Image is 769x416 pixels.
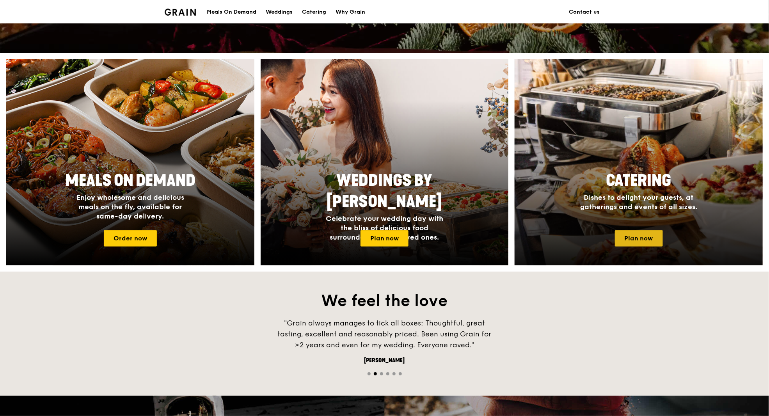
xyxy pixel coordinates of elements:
[261,59,509,265] img: weddings-card.4f3003b8.jpg
[606,171,671,190] span: Catering
[380,372,383,375] span: Go to slide 3
[104,230,157,247] a: Order now
[386,372,389,375] span: Go to slide 4
[361,230,408,247] a: Plan now
[368,372,371,375] span: Go to slide 1
[302,0,326,24] div: Catering
[297,0,331,24] a: Catering
[331,0,370,24] a: Why Grain
[76,193,184,220] span: Enjoy wholesome and delicious meals on the fly, available for same-day delivery.
[399,372,402,375] span: Go to slide 6
[565,0,605,24] a: Contact us
[374,372,377,375] span: Go to slide 2
[6,59,254,265] img: meals-on-demand-card.d2b6f6db.png
[580,193,697,211] span: Dishes to delight your guests, at gatherings and events of all sizes.
[165,9,196,16] img: Grain
[615,230,663,247] a: Plan now
[6,59,254,265] a: Meals On DemandEnjoy wholesome and delicious meals on the fly, available for same-day delivery.Or...
[392,372,396,375] span: Go to slide 5
[268,357,502,364] div: [PERSON_NAME]
[261,0,297,24] a: Weddings
[327,171,442,211] span: Weddings by [PERSON_NAME]
[336,0,365,24] div: Why Grain
[326,214,443,242] span: Celebrate your wedding day with the bliss of delicious food surrounded by your loved ones.
[515,59,763,265] a: CateringDishes to delight your guests, at gatherings and events of all sizes.Plan now
[207,0,256,24] div: Meals On Demand
[268,318,502,350] div: "Grain always manages to tick all boxes: Thoughtful, great tasting, excellent and reasonably pric...
[261,59,509,265] a: Weddings by [PERSON_NAME]Celebrate your wedding day with the bliss of delicious food surrounded b...
[65,171,195,190] span: Meals On Demand
[266,0,293,24] div: Weddings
